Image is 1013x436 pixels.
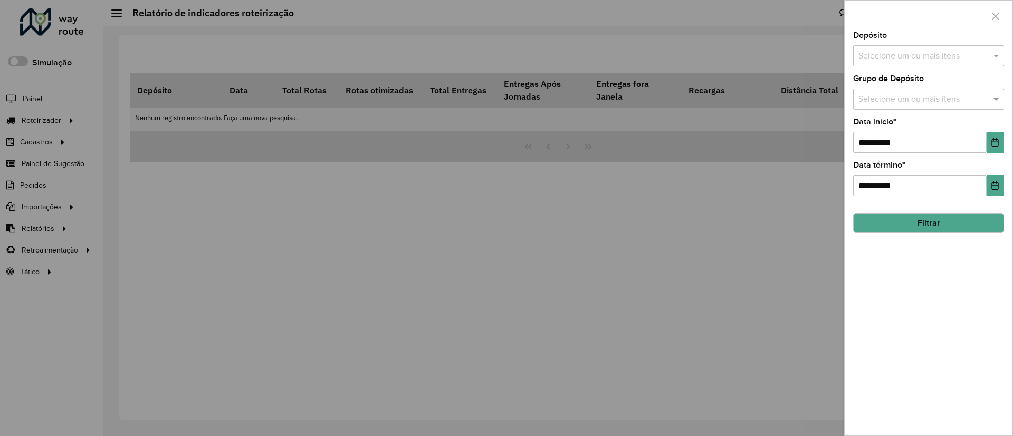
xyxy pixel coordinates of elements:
label: Depósito [853,29,887,42]
button: Choose Date [987,132,1004,153]
label: Data início [853,115,896,128]
label: Data término [853,159,905,171]
button: Filtrar [853,213,1004,233]
button: Choose Date [987,175,1004,196]
label: Grupo de Depósito [853,72,924,85]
